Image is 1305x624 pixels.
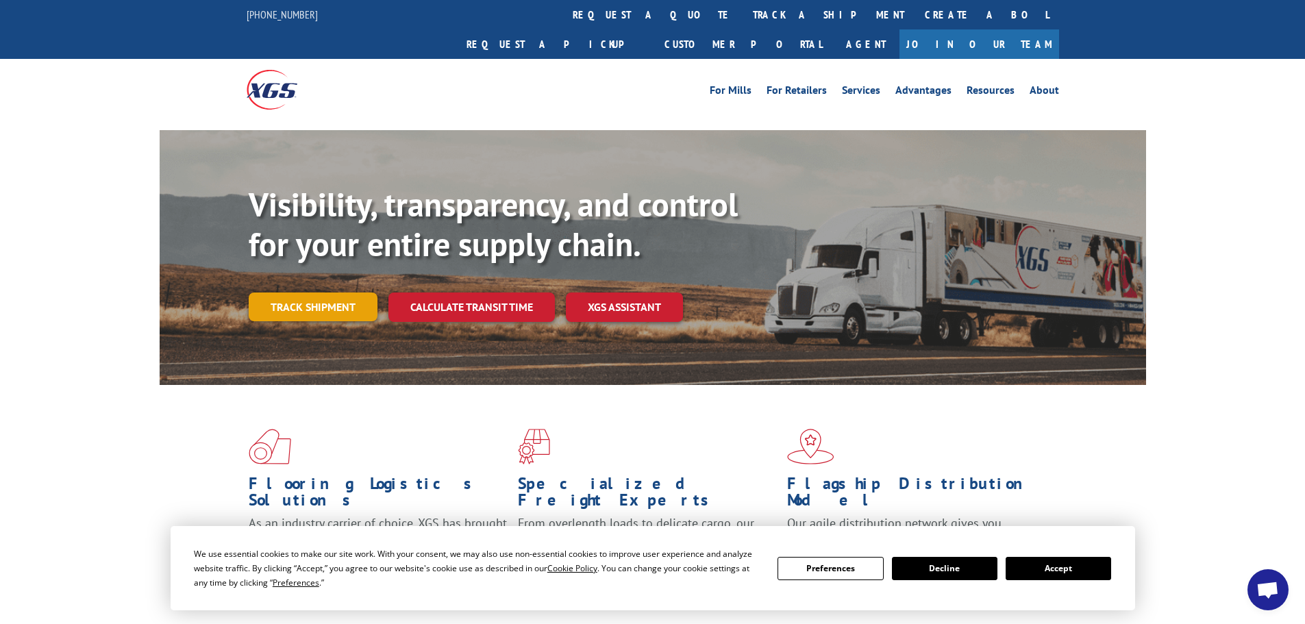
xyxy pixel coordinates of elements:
a: [PHONE_NUMBER] [247,8,318,21]
a: Join Our Team [899,29,1059,59]
a: About [1030,85,1059,100]
button: Decline [892,557,997,580]
button: Preferences [778,557,883,580]
a: Advantages [895,85,952,100]
a: For Retailers [767,85,827,100]
span: As an industry carrier of choice, XGS has brought innovation and dedication to flooring logistics... [249,515,507,564]
h1: Flagship Distribution Model [787,475,1046,515]
span: Preferences [273,577,319,588]
h1: Flooring Logistics Solutions [249,475,508,515]
b: Visibility, transparency, and control for your entire supply chain. [249,183,738,265]
img: xgs-icon-flagship-distribution-model-red [787,429,834,464]
a: Calculate transit time [388,292,555,322]
div: We use essential cookies to make our site work. With your consent, we may also use non-essential ... [194,547,761,590]
button: Accept [1006,557,1111,580]
span: Our agile distribution network gives you nationwide inventory management on demand. [787,515,1039,547]
p: From overlength loads to delicate cargo, our experienced staff knows the best way to move your fr... [518,515,777,576]
a: For Mills [710,85,751,100]
span: Cookie Policy [547,562,597,574]
a: Resources [967,85,1015,100]
img: xgs-icon-total-supply-chain-intelligence-red [249,429,291,464]
a: Services [842,85,880,100]
div: Open chat [1247,569,1289,610]
a: Track shipment [249,292,377,321]
a: XGS ASSISTANT [566,292,683,322]
div: Cookie Consent Prompt [171,526,1135,610]
h1: Specialized Freight Experts [518,475,777,515]
a: Request a pickup [456,29,654,59]
a: Agent [832,29,899,59]
img: xgs-icon-focused-on-flooring-red [518,429,550,464]
a: Customer Portal [654,29,832,59]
